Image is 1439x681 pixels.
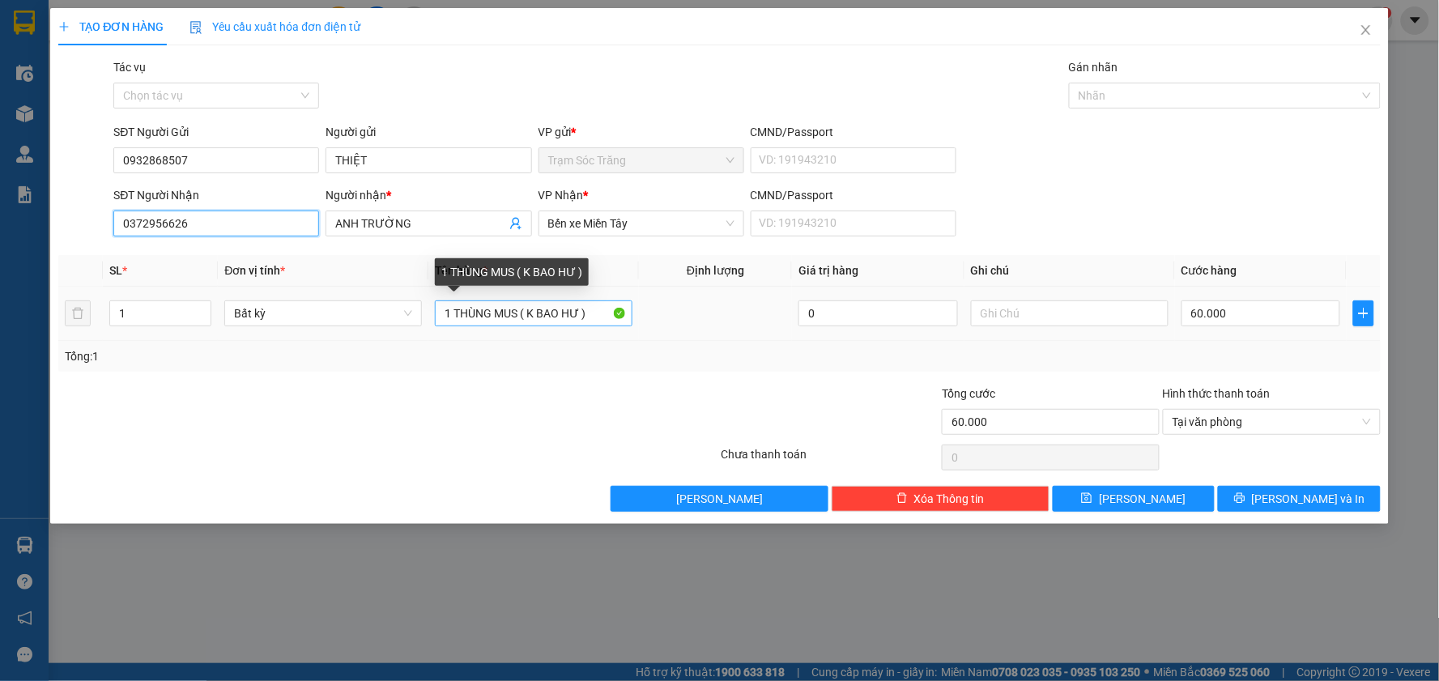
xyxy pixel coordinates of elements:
[109,9,219,44] strong: XE KHÁCH MỸ DUYÊN
[58,20,164,33] span: TẠO ĐƠN HÀNG
[1252,490,1365,508] span: [PERSON_NAME] và In
[964,255,1175,287] th: Ghi chú
[1053,486,1215,512] button: save[PERSON_NAME]
[509,217,522,230] span: user-add
[1069,61,1118,74] label: Gán nhãn
[12,112,172,171] span: Trạm Sóc Trăng
[676,490,763,508] span: [PERSON_NAME]
[99,67,230,84] strong: PHIẾU GỬI HÀNG
[113,61,146,74] label: Tác vụ
[832,486,1049,512] button: deleteXóa Thông tin
[611,486,828,512] button: [PERSON_NAME]
[539,123,744,141] div: VP gửi
[101,51,215,63] span: TP.HCM -SÓC TRĂNG
[548,211,734,236] span: Bến xe Miền Tây
[1218,486,1381,512] button: printer[PERSON_NAME] và In
[113,123,319,141] div: SĐT Người Gửi
[435,300,632,326] input: VD: Bàn, Ghế
[1081,492,1092,505] span: save
[548,148,734,172] span: Trạm Sóc Trăng
[224,264,285,277] span: Đơn vị tính
[65,347,556,365] div: Tổng: 1
[751,186,956,204] div: CMND/Passport
[65,300,91,326] button: delete
[58,21,70,32] span: plus
[1181,264,1237,277] span: Cước hàng
[1360,23,1373,36] span: close
[719,445,940,474] div: Chưa thanh toán
[942,387,995,400] span: Tổng cước
[914,490,985,508] span: Xóa Thông tin
[113,186,319,204] div: SĐT Người Nhận
[1099,490,1186,508] span: [PERSON_NAME]
[1173,410,1371,434] span: Tại văn phòng
[1354,307,1373,320] span: plus
[234,301,412,326] span: Bất kỳ
[326,123,531,141] div: Người gửi
[12,112,172,171] span: Gửi:
[971,300,1169,326] input: Ghi Chú
[189,20,360,33] span: Yêu cầu xuất hóa đơn điện tử
[687,264,744,277] span: Định lượng
[798,300,958,326] input: 0
[1353,300,1373,326] button: plus
[896,492,908,505] span: delete
[109,264,122,277] span: SL
[1343,8,1389,53] button: Close
[326,186,531,204] div: Người nhận
[1234,492,1245,505] span: printer
[189,21,202,34] img: icon
[1163,387,1271,400] label: Hình thức thanh toán
[798,264,858,277] span: Giá trị hàng
[435,258,589,286] div: 1 THÙNG MUS ( K BAO HƯ )
[751,123,956,141] div: CMND/Passport
[539,189,584,202] span: VP Nhận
